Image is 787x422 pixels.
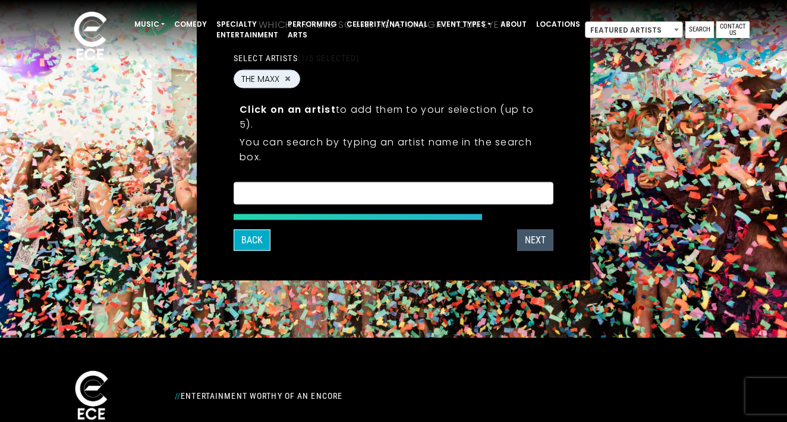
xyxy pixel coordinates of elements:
[685,21,714,38] a: Search
[241,72,279,85] span: THE MAXX
[234,229,270,250] button: Back
[212,14,283,45] a: Specialty Entertainment
[585,22,682,39] span: Featured Artists
[283,14,342,45] a: Performing Arts
[531,14,585,34] a: Locations
[240,101,547,131] p: to add them to your selection (up to 5).
[585,21,683,38] span: Featured Artists
[517,229,553,250] button: Next
[432,14,496,34] a: Event Types
[240,134,547,164] p: You can search by typing an artist name in the search box.
[175,391,181,401] span: //
[241,189,546,200] textarea: Search
[342,14,432,34] a: Celebrity/National
[716,21,750,38] a: Contact Us
[169,14,212,34] a: Comedy
[61,8,120,66] img: ece_new_logo_whitev2-1.png
[168,386,506,405] div: Entertainment Worthy of an Encore
[240,102,336,116] strong: Click on an artist
[496,14,531,34] a: About
[283,74,292,84] button: Remove THE MAXX
[130,14,169,34] a: Music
